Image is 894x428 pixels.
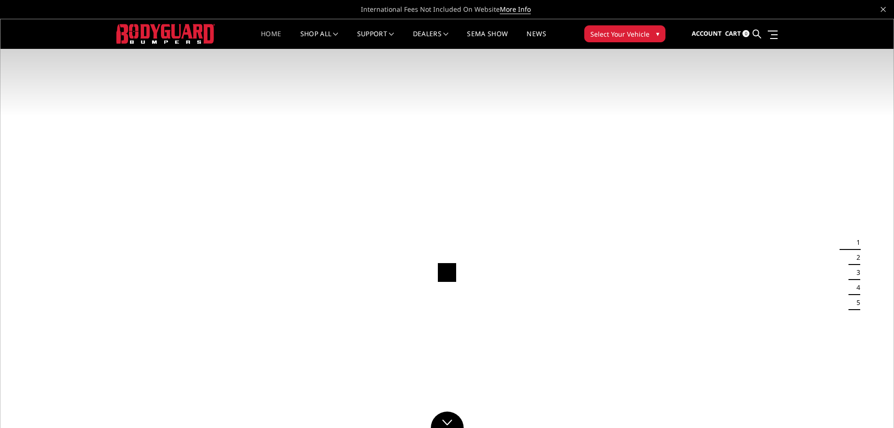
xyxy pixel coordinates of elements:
a: Home [261,31,281,49]
a: News [527,31,546,49]
a: Cart 0 [725,21,749,47]
button: 4 of 5 [851,280,860,295]
span: Cart [725,29,741,38]
span: 0 [742,30,749,37]
a: Account [692,21,722,47]
a: Click to Down [431,412,464,428]
span: ▾ [656,29,659,39]
button: 1 of 5 [851,235,860,250]
button: 3 of 5 [851,265,860,280]
button: 2 of 5 [851,250,860,265]
button: 5 of 5 [851,295,860,310]
a: SEMA Show [467,31,508,49]
button: Select Your Vehicle [584,25,665,42]
a: shop all [300,31,338,49]
span: Select Your Vehicle [590,29,649,39]
a: More Info [500,5,531,14]
a: Support [357,31,394,49]
img: BODYGUARD BUMPERS [116,24,215,43]
span: Account [692,29,722,38]
a: Dealers [413,31,449,49]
